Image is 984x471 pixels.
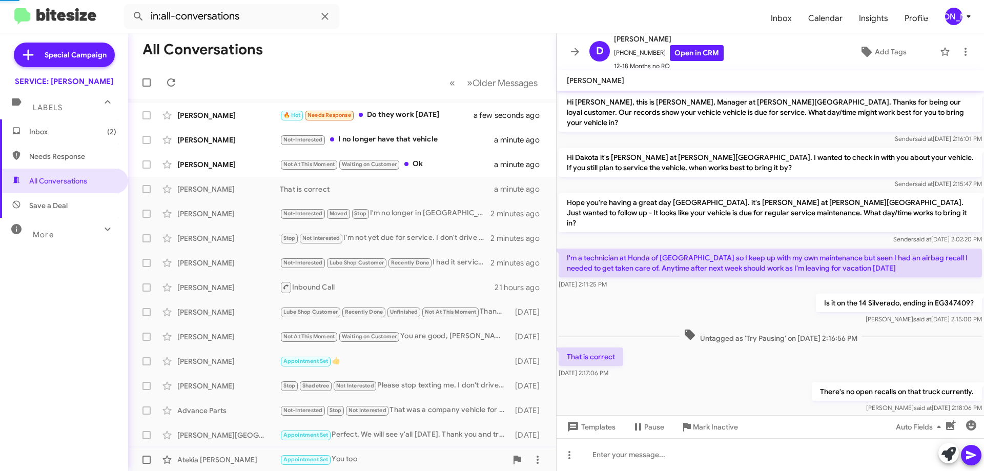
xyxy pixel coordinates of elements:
[936,8,973,25] button: [PERSON_NAME]
[177,356,280,366] div: [PERSON_NAME]
[283,259,323,266] span: Not-Interested
[280,134,494,146] div: I no longer have that vehicle
[816,294,982,312] p: Is it on the 14 Silverado, ending in EG347409?
[283,309,338,315] span: Lube Shop Customer
[567,76,624,85] span: [PERSON_NAME]
[280,331,510,342] div: You are good, [PERSON_NAME]. Just remember: the second free maintenance visit is good until 39,91...
[177,209,280,219] div: [PERSON_NAME]
[945,8,962,25] div: [PERSON_NAME]
[29,176,87,186] span: All Conversations
[177,405,280,416] div: Advance Parts
[565,418,616,436] span: Templates
[280,184,494,194] div: That is correct
[283,382,296,389] span: Stop
[614,45,724,61] span: [PHONE_NUMBER]
[614,33,724,45] span: [PERSON_NAME]
[29,151,116,161] span: Needs Response
[280,404,510,416] div: That was a company vehicle for a company I no longer work for.
[596,43,604,59] span: D
[177,184,280,194] div: [PERSON_NAME]
[283,161,335,168] span: Not At This Moment
[280,429,510,441] div: Perfect. We will see y'all [DATE]. Thank you and try to enjoy the rest of this rainy weather.
[557,418,624,436] button: Templates
[614,61,724,71] span: 12-18 Months no RO
[177,307,280,317] div: [PERSON_NAME]
[490,258,548,268] div: 2 minutes ago
[914,404,932,412] span: said at
[624,418,672,436] button: Pause
[177,430,280,440] div: [PERSON_NAME][GEOGRAPHIC_DATA]
[124,4,339,29] input: Search
[177,135,280,145] div: [PERSON_NAME]
[302,235,340,241] span: Not Interested
[888,418,953,436] button: Auto Fields
[644,418,664,436] span: Pause
[283,210,323,217] span: Not-Interested
[763,4,800,33] span: Inbox
[490,233,548,243] div: 2 minutes ago
[283,136,323,143] span: Not-Interested
[177,233,280,243] div: [PERSON_NAME]
[800,4,851,33] a: Calendar
[280,208,490,219] div: I'm no longer in [GEOGRAPHIC_DATA]. But thanks for reminding me.
[280,380,510,392] div: Please stop texting me. I don't drive the truck much and generally work on it myself.
[866,404,982,412] span: [PERSON_NAME] [DATE] 2:18:06 PM
[280,158,494,170] div: Ok
[467,76,473,89] span: »
[283,333,335,340] span: Not At This Moment
[33,230,54,239] span: More
[302,382,330,389] span: Shadetree
[45,50,107,60] span: Special Campaign
[510,430,548,440] div: [DATE]
[177,282,280,293] div: [PERSON_NAME]
[15,76,113,87] div: SERVICE: [PERSON_NAME]
[915,135,933,142] span: said at
[559,93,982,132] p: Hi [PERSON_NAME], this is [PERSON_NAME], Manager at [PERSON_NAME][GEOGRAPHIC_DATA]. Thanks for be...
[893,235,982,243] span: Sender [DATE] 2:02:20 PM
[280,109,486,121] div: Do they work [DATE]
[830,43,935,61] button: Add Tags
[354,210,366,217] span: Stop
[14,43,115,67] a: Special Campaign
[283,112,301,118] span: 🔥 Hot
[494,159,548,170] div: a minute ago
[177,332,280,342] div: [PERSON_NAME]
[280,355,510,367] div: 👍
[915,180,933,188] span: said at
[559,347,623,366] p: That is correct
[307,112,351,118] span: Needs Response
[449,76,455,89] span: «
[473,77,538,89] span: Older Messages
[896,4,936,33] a: Profile
[342,161,397,168] span: Waiting on Customer
[29,127,116,137] span: Inbox
[283,235,296,241] span: Stop
[107,127,116,137] span: (2)
[283,456,329,463] span: Appointment Set
[33,103,63,112] span: Labels
[559,148,982,177] p: Hi Dakota it's [PERSON_NAME] at [PERSON_NAME][GEOGRAPHIC_DATA]. I wanted to check in with you abo...
[510,332,548,342] div: [DATE]
[494,135,548,145] div: a minute ago
[559,369,608,377] span: [DATE] 2:17:06 PM
[895,135,982,142] span: Sender [DATE] 2:16:01 PM
[280,281,495,294] div: Inbound Call
[444,72,544,93] nav: Page navigation example
[559,280,607,288] span: [DATE] 2:11:25 PM
[559,249,982,277] p: I'm a technician at Honda of [GEOGRAPHIC_DATA] so I keep up with my own maintenance but seen I ha...
[812,382,982,401] p: There's no open recalls on that truck currently.
[280,232,490,244] div: I'm not yet due for service. I don't drive much. Please do not text me again.
[510,405,548,416] div: [DATE]
[330,407,342,414] span: Stop
[280,257,490,269] div: I had it serviced already. Thanks
[425,309,477,315] span: Not At This Moment
[443,72,461,93] button: Previous
[510,381,548,391] div: [DATE]
[142,42,263,58] h1: All Conversations
[177,455,280,465] div: Atekia [PERSON_NAME]
[330,259,384,266] span: Lube Shop Customer
[913,235,931,243] span: said at
[866,315,982,323] span: [PERSON_NAME] [DATE] 2:15:00 PM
